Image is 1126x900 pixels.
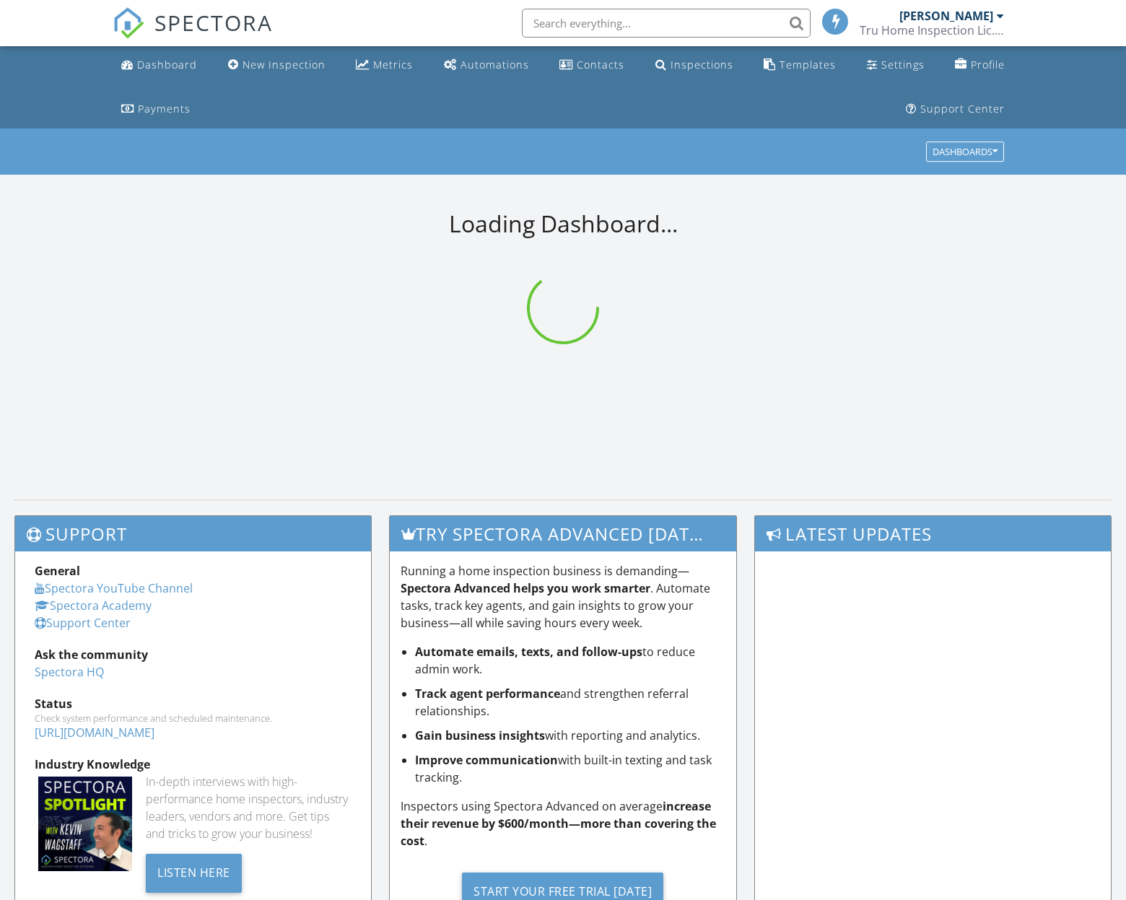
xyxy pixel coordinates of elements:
img: The Best Home Inspection Software - Spectora [113,7,144,39]
a: Listen Here [146,864,242,880]
div: Listen Here [146,854,242,893]
img: Spectoraspolightmain [38,777,132,870]
span: SPECTORA [154,7,273,38]
a: Automations (Basic) [438,52,535,79]
div: [PERSON_NAME] [899,9,993,23]
p: Running a home inspection business is demanding— . Automate tasks, track key agents, and gain ins... [401,562,726,632]
a: Spectora YouTube Channel [35,580,193,596]
li: to reduce admin work. [415,643,726,678]
a: Support Center [35,615,131,631]
a: Dashboard [115,52,203,79]
a: Templates [758,52,842,79]
div: Inspections [671,58,733,71]
a: Metrics [350,52,419,79]
button: Dashboards [926,142,1004,162]
strong: Spectora Advanced helps you work smarter [401,580,650,596]
div: Contacts [577,58,624,71]
strong: Automate emails, texts, and follow-ups [415,644,642,660]
div: Settings [881,58,925,71]
strong: Track agent performance [415,686,560,702]
strong: Improve communication [415,752,558,768]
div: Dashboards [933,147,998,157]
a: [URL][DOMAIN_NAME] [35,725,154,740]
div: Ask the community [35,646,352,663]
h3: Latest Updates [755,516,1111,551]
div: Templates [780,58,836,71]
strong: General [35,563,80,579]
div: In-depth interviews with high-performance home inspectors, industry leaders, vendors and more. Ge... [146,773,351,842]
li: and strengthen referral relationships. [415,685,726,720]
h3: Try spectora advanced [DATE] [390,516,737,551]
div: Check system performance and scheduled maintenance. [35,712,352,724]
a: Company Profile [949,52,1011,79]
a: Inspections [650,52,739,79]
input: Search everything... [522,9,811,38]
a: Support Center [900,96,1011,123]
h3: Support [15,516,371,551]
div: Dashboard [137,58,197,71]
div: Automations [461,58,529,71]
li: with built-in texting and task tracking. [415,751,726,786]
div: Profile [971,58,1005,71]
div: Status [35,695,352,712]
a: Spectora Academy [35,598,152,613]
a: New Inspection [222,52,331,79]
a: Settings [861,52,930,79]
div: Industry Knowledge [35,756,352,773]
strong: Gain business insights [415,728,545,743]
a: Spectora HQ [35,664,104,680]
div: Metrics [373,58,413,71]
a: Contacts [554,52,630,79]
p: Inspectors using Spectora Advanced on average . [401,798,726,849]
div: Support Center [920,102,1005,115]
a: Payments [115,96,196,123]
strong: increase their revenue by $600/month—more than covering the cost [401,798,716,849]
a: SPECTORA [113,19,273,50]
div: New Inspection [243,58,326,71]
div: Payments [138,102,191,115]
li: with reporting and analytics. [415,727,726,744]
div: Tru Home Inspection Lic. #16000098755 [860,23,1004,38]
